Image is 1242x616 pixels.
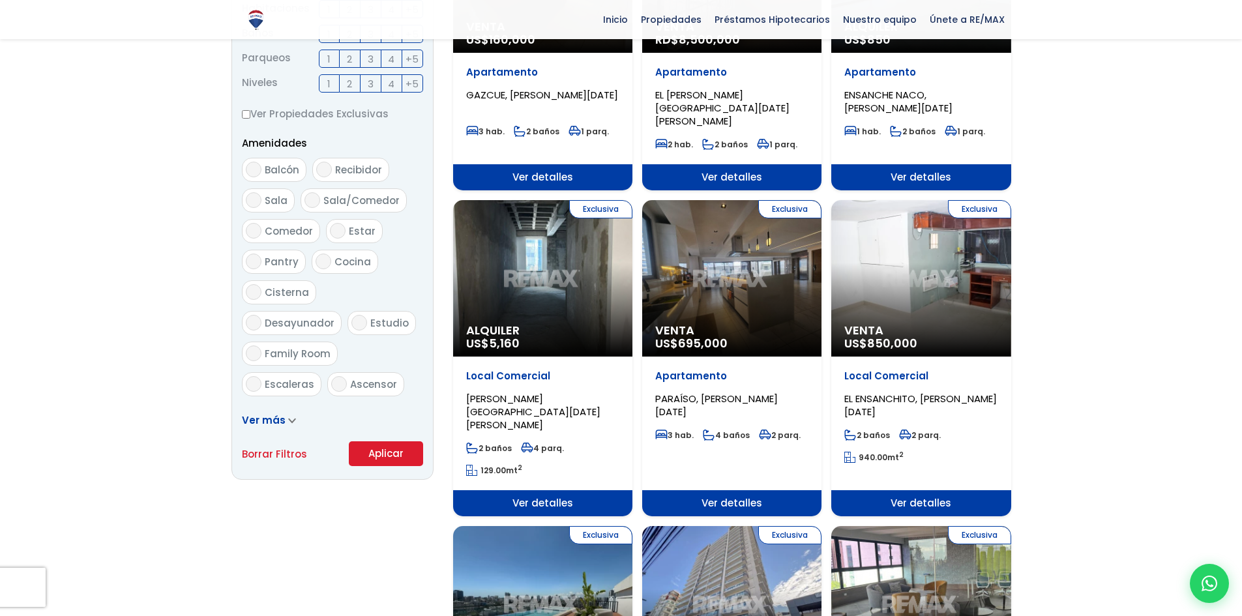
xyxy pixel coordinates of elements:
[327,51,331,67] span: 1
[246,254,261,269] input: Pantry
[489,31,535,48] span: 160,000
[759,430,801,441] span: 2 parq.
[831,200,1011,516] a: Exclusiva Venta US$850,000 Local Comercial EL ENSANCHITO, [PERSON_NAME][DATE] 2 baños 2 parq. 940...
[265,316,334,330] span: Desayunador
[859,452,887,463] span: 940.00
[844,126,881,137] span: 1 hab.
[634,10,708,29] span: Propiedades
[655,324,808,337] span: Venta
[323,194,400,207] span: Sala/Comedor
[518,463,522,473] sup: 2
[597,10,634,29] span: Inicio
[350,377,397,391] span: Ascensor
[844,392,997,418] span: EL ENSANCHITO, [PERSON_NAME][DATE]
[368,76,374,92] span: 3
[867,335,917,351] span: 850,000
[642,200,821,516] a: Exclusiva Venta US$695,000 Apartamento PARAÍSO, [PERSON_NAME][DATE] 3 hab. 4 baños 2 parq. Ver de...
[242,74,278,93] span: Niveles
[246,192,261,208] input: Sala
[466,370,619,383] p: Local Comercial
[388,51,394,67] span: 4
[330,223,346,239] input: Estar
[758,200,821,218] span: Exclusiva
[466,126,505,137] span: 3 hab.
[466,335,520,351] span: US$
[521,443,564,454] span: 4 parq.
[466,392,600,432] span: [PERSON_NAME][GEOGRAPHIC_DATA][DATE][PERSON_NAME]
[265,255,299,269] span: Pantry
[757,139,797,150] span: 1 parq.
[679,31,740,48] span: 8,500,000
[655,430,694,441] span: 3 hab.
[655,31,740,48] span: RD$
[265,163,299,177] span: Balcón
[246,162,261,177] input: Balcón
[831,164,1011,190] span: Ver detalles
[899,430,941,441] span: 2 parq.
[948,200,1011,218] span: Exclusiva
[831,490,1011,516] span: Ver detalles
[758,526,821,544] span: Exclusiva
[453,164,632,190] span: Ver detalles
[466,465,522,476] span: mt
[569,526,632,544] span: Exclusiva
[655,88,790,128] span: EL [PERSON_NAME][GEOGRAPHIC_DATA][DATE][PERSON_NAME]
[844,31,891,48] span: US$
[569,200,632,218] span: Exclusiva
[242,413,286,427] span: Ver más
[246,284,261,300] input: Cisterna
[514,126,559,137] span: 2 baños
[844,370,998,383] p: Local Comercial
[242,446,307,462] a: Borrar Filtros
[347,76,352,92] span: 2
[867,31,891,48] span: 850
[265,194,288,207] span: Sala
[242,110,250,119] input: Ver Propiedades Exclusivas
[335,163,382,177] span: Recibidor
[655,392,778,418] span: PARAÍSO, [PERSON_NAME][DATE]
[347,51,352,67] span: 2
[466,443,512,454] span: 2 baños
[327,76,331,92] span: 1
[678,335,728,351] span: 695,000
[242,50,291,68] span: Parqueos
[844,324,998,337] span: Venta
[899,450,904,460] sup: 2
[655,66,808,79] p: Apartamento
[351,315,367,330] input: Estudio
[948,526,1011,544] span: Exclusiva
[655,370,808,383] p: Apartamento
[265,377,314,391] span: Escaleras
[466,88,618,102] span: GAZCUE, [PERSON_NAME][DATE]
[242,106,423,122] label: Ver Propiedades Exclusivas
[923,10,1011,29] span: Únete a RE/MAX
[316,162,332,177] input: Recibidor
[368,51,374,67] span: 3
[246,345,261,361] input: Family Room
[844,452,904,463] span: mt
[844,66,998,79] p: Apartamento
[246,223,261,239] input: Comedor
[349,224,376,238] span: Estar
[642,490,821,516] span: Ver detalles
[481,465,506,476] span: 129.00
[453,200,632,516] a: Exclusiva Alquiler US$5,160 Local Comercial [PERSON_NAME][GEOGRAPHIC_DATA][DATE][PERSON_NAME] 2 b...
[890,126,936,137] span: 2 baños
[453,490,632,516] span: Ver detalles
[844,88,953,115] span: ENSANCHE NACO, [PERSON_NAME][DATE]
[304,192,320,208] input: Sala/Comedor
[370,316,409,330] span: Estudio
[265,347,331,360] span: Family Room
[406,76,419,92] span: +5
[836,10,923,29] span: Nuestro equipo
[708,10,836,29] span: Préstamos Hipotecarios
[642,164,821,190] span: Ver detalles
[242,413,296,427] a: Ver más
[334,255,371,269] span: Cocina
[265,224,313,238] span: Comedor
[466,31,535,48] span: US$
[844,335,917,351] span: US$
[466,66,619,79] p: Apartamento
[655,335,728,351] span: US$
[246,376,261,392] input: Escaleras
